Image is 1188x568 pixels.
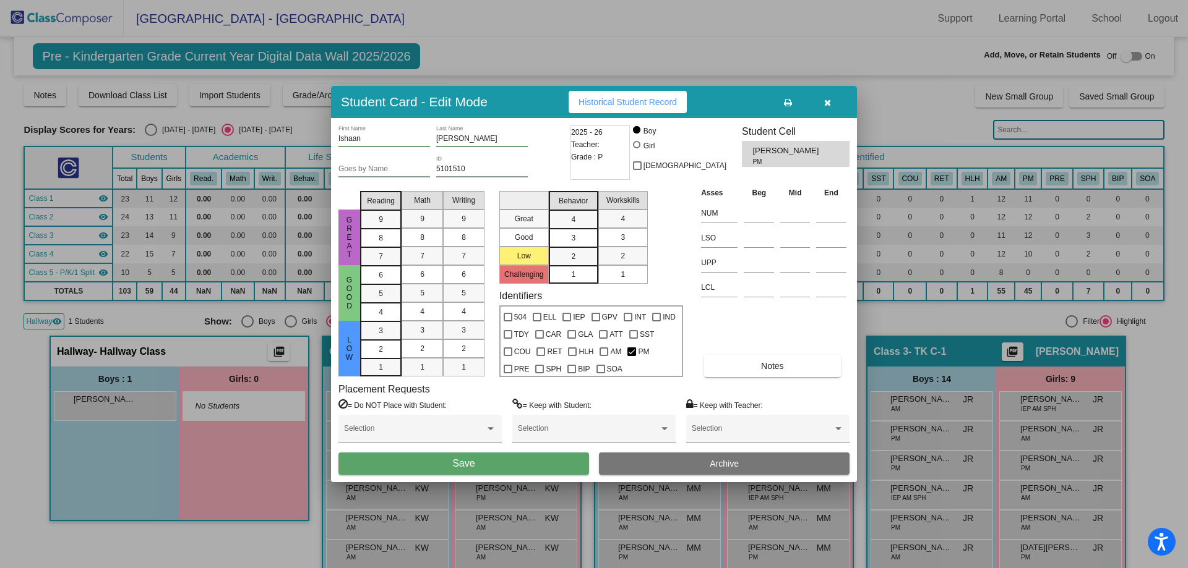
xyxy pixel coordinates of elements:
[367,195,395,206] span: Reading
[701,229,738,247] input: assessment
[338,399,447,411] label: = Do NOT Place with Student:
[643,140,655,151] div: Girl
[462,343,466,354] span: 2
[813,186,850,200] th: End
[546,327,561,342] span: CAR
[420,343,424,354] span: 2
[420,250,424,261] span: 7
[420,362,424,373] span: 1
[420,232,424,243] span: 8
[571,151,603,163] span: Grade : P
[621,250,625,261] span: 2
[462,287,466,299] span: 5
[571,251,575,262] span: 2
[462,362,466,373] span: 1
[621,213,625,224] span: 4
[462,250,466,261] span: 7
[607,362,622,376] span: SOA
[452,458,475,468] span: Save
[686,399,763,411] label: = Keep with Teacher:
[571,126,603,138] span: 2025 - 26
[344,336,355,362] span: Low
[514,362,530,376] span: PRE
[643,125,656,137] div: Boy
[606,195,640,206] span: Workskills
[752,157,812,166] span: PM
[543,310,556,324] span: ELL
[741,186,777,200] th: Beg
[640,327,654,342] span: SST
[602,310,618,324] span: GPV
[379,288,383,299] span: 5
[379,362,383,373] span: 1
[777,186,813,200] th: Mid
[701,253,738,272] input: assessment
[559,195,588,206] span: Behavior
[578,327,593,342] span: GLA
[634,310,646,324] span: INT
[752,145,821,157] span: [PERSON_NAME]
[414,195,431,206] span: Math
[420,306,424,317] span: 4
[379,325,383,336] span: 3
[663,310,676,324] span: IND
[621,269,625,280] span: 1
[420,324,424,336] span: 3
[742,125,850,137] h3: Student Cell
[546,362,561,376] span: SPH
[338,383,430,395] label: Placement Requests
[452,195,475,206] span: Writing
[462,324,466,336] span: 3
[609,327,623,342] span: ATT
[573,310,585,324] span: IEP
[710,459,739,468] span: Archive
[643,158,726,173] span: [DEMOGRAPHIC_DATA]
[462,269,466,280] span: 6
[420,287,424,299] span: 5
[621,232,625,243] span: 3
[698,186,741,200] th: Asses
[514,310,527,324] span: 504
[379,269,383,281] span: 6
[704,355,840,377] button: Notes
[379,307,383,318] span: 4
[578,362,590,376] span: BIP
[338,165,430,174] input: goes by name
[462,306,466,317] span: 4
[514,344,531,359] span: COU
[514,327,529,342] span: TDY
[701,278,738,297] input: assessment
[610,344,621,359] span: AM
[379,344,383,355] span: 2
[579,344,593,359] span: HLH
[379,214,383,225] span: 9
[341,94,488,109] h3: Student Card - Edit Mode
[638,344,649,359] span: PM
[499,290,542,302] label: Identifiers
[462,232,466,243] span: 8
[569,91,687,113] button: Historical Student Record
[761,361,784,371] span: Notes
[420,213,424,224] span: 9
[571,232,575,244] span: 3
[379,232,383,244] span: 8
[547,344,562,359] span: RET
[379,251,383,262] span: 7
[462,213,466,224] span: 9
[571,138,600,151] span: Teacher:
[571,269,575,280] span: 1
[701,204,738,223] input: assessment
[344,276,355,310] span: Good
[512,399,592,411] label: = Keep with Student:
[436,165,528,174] input: Enter ID
[579,97,677,107] span: Historical Student Record
[571,214,575,225] span: 4
[420,269,424,280] span: 6
[338,452,589,475] button: Save
[599,452,850,475] button: Archive
[344,216,355,259] span: Great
